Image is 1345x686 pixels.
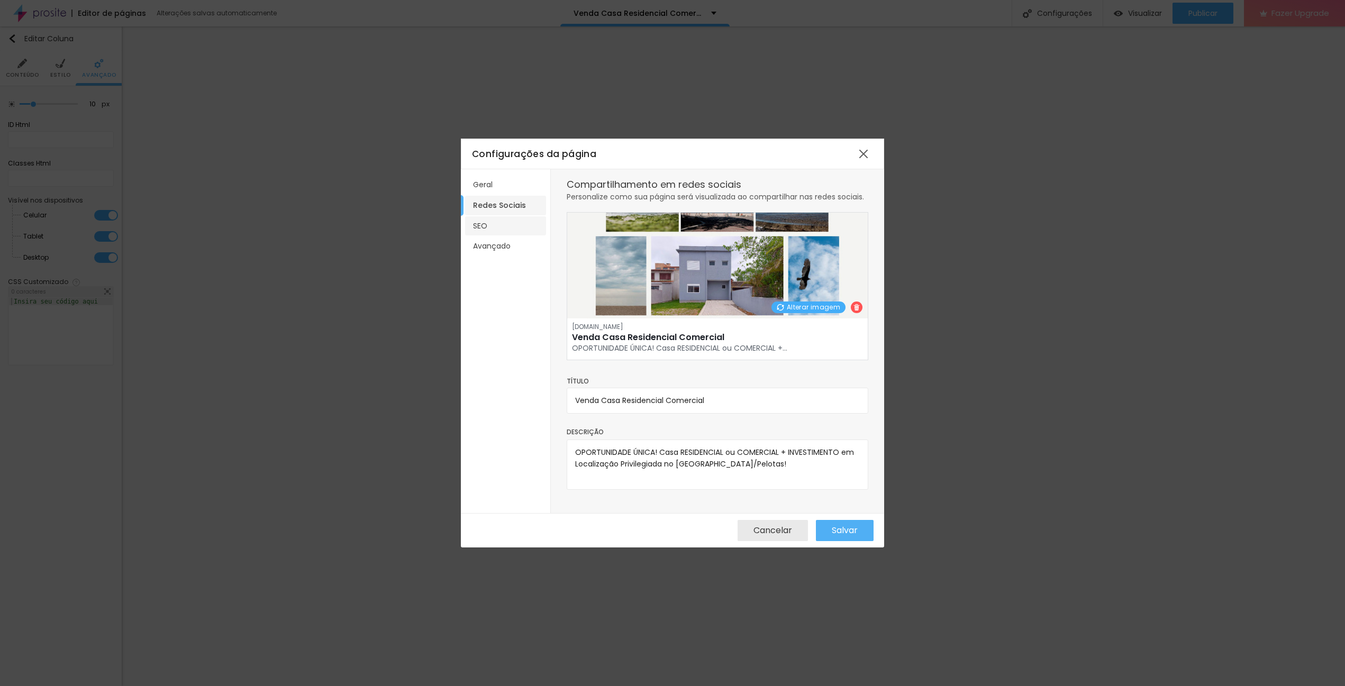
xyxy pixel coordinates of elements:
[567,192,868,202] div: Personalize como sua página será visualizada ao compartilhar nas redes sociais.
[465,236,546,256] li: Avançado
[567,377,589,386] span: Título
[567,180,868,189] div: Compartilhamento em redes sociais
[465,216,546,236] li: SEO
[853,304,860,310] img: Icone
[465,175,546,195] li: Geral
[465,196,546,215] li: Redes Sociais
[777,304,784,311] img: Icone
[832,526,858,535] span: Salvar
[567,440,868,490] textarea: OPORTUNIDADE ÚNICA! Casa RESIDENCIAL ou COMERCIAL + INVESTIMENTO em Localização Privilegiada no [...
[472,148,596,160] span: Configurações da página
[567,427,604,436] span: Descrição
[572,323,863,331] span: [DOMAIN_NAME]
[572,333,863,342] h1: Venda Casa Residencial Comercial
[787,303,840,312] span: Alterar imagem
[567,213,868,318] img: casa-pelotas-kelly-1.jpg
[753,526,792,535] span: Cancelar
[738,520,808,541] button: Cancelar
[572,344,863,352] p: OPORTUNIDADE ÚNICA! Casa RESIDENCIAL ou COMERCIAL +...
[816,520,874,541] button: Salvar
[567,318,868,360] a: [DOMAIN_NAME]Venda Casa Residencial ComercialOPORTUNIDADE ÚNICA! Casa RESIDENCIAL ou COMERCIAL +...
[771,301,846,313] button: Alterar imagem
